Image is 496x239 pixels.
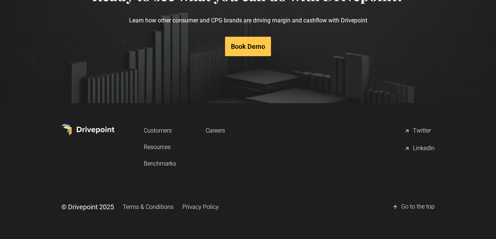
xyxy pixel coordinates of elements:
[225,37,271,56] a: Book Demo
[61,202,114,211] div: © Drivepoint 2025
[182,200,219,214] a: Privacy Policy
[401,203,435,211] div: Go to the top
[404,124,435,138] a: Twitter
[413,144,435,153] div: LinkedIn
[144,157,176,170] a: Benchmarks
[392,200,435,214] a: Go to the top
[144,140,176,154] a: Resources
[144,124,176,137] a: Customers
[413,127,431,135] div: Twitter
[123,200,174,214] a: Terms & Conditions
[404,141,435,156] a: LinkedIn
[206,124,225,137] a: Careers
[92,4,404,37] p: Learn how other consumer and CPG brands are driving margin and cashflow with Drivepoint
